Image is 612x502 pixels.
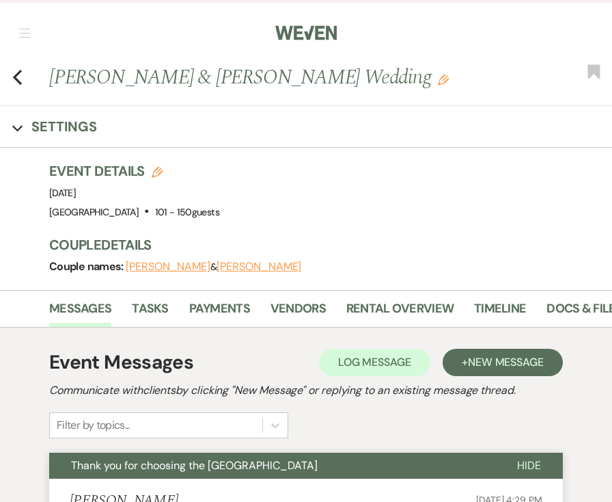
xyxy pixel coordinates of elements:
[438,73,449,85] button: Edit
[49,161,219,181] h3: Event Details
[270,299,326,327] a: Vendors
[468,355,544,369] span: New Message
[49,63,494,92] h1: [PERSON_NAME] & [PERSON_NAME] Wedding
[155,206,219,218] span: 101 - 150 guests
[49,187,76,199] span: [DATE]
[346,299,454,327] a: Rental Overview
[57,417,130,434] div: Filter by topics...
[338,355,411,369] span: Log Message
[443,349,563,376] button: +New Message
[71,458,318,473] span: Thank you for choosing the [GEOGRAPHIC_DATA]
[132,299,168,327] a: Tasks
[49,382,563,399] h2: Communicate with clients by clicking "New Message" or replying to an existing message thread.
[12,117,97,136] button: Settings
[49,348,193,377] h1: Event Messages
[517,458,541,473] span: Hide
[126,261,301,273] span: &
[474,299,526,327] a: Timeline
[49,259,126,274] span: Couple names:
[49,453,495,479] button: Thank you for choosing the [GEOGRAPHIC_DATA]
[319,349,430,376] button: Log Message
[217,261,301,272] button: [PERSON_NAME]
[275,18,337,47] img: Weven Logo
[49,235,598,254] h3: Couple Details
[189,299,250,327] a: Payments
[31,117,97,136] h3: Settings
[495,453,563,479] button: Hide
[49,206,139,218] span: [GEOGRAPHIC_DATA]
[126,261,210,272] button: [PERSON_NAME]
[49,299,111,327] a: Messages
